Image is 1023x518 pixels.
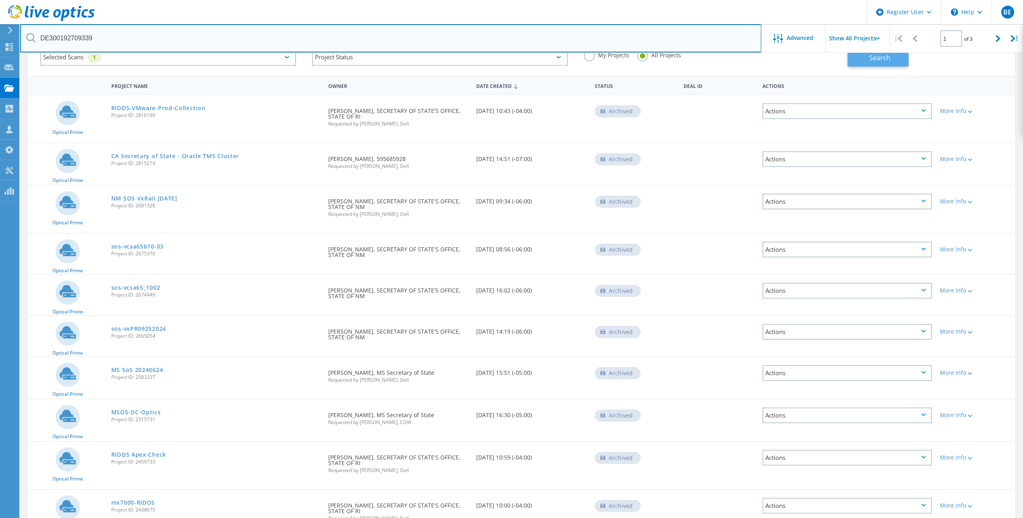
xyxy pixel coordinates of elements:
[595,105,641,117] div: Archived
[324,234,472,266] div: [PERSON_NAME], SECRETARY OF STATE'S OFFICE, STATE OF NM
[52,476,83,481] span: Optical Prime
[324,186,472,225] div: [PERSON_NAME], SECRETARY OF STATE'S OFFICE, STATE OF NM
[111,161,320,166] span: Project ID: 2815219
[111,244,164,249] a: sos-vcsa65b10-03
[324,357,472,391] div: [PERSON_NAME], MS Secretary of State
[20,24,761,52] input: Search projects by name, owner, ID, company, etc
[111,292,320,297] span: Project ID: 2674449
[637,50,681,58] label: All Projects
[111,251,320,256] span: Project ID: 2675370
[111,375,320,380] span: Project ID: 2583237
[111,203,320,208] span: Project ID: 2681328
[324,316,472,348] div: [PERSON_NAME], SECRETARY OF STATE'S OFFICE, STATE OF NM
[940,156,1011,162] div: More Info
[940,329,1011,334] div: More Info
[111,285,160,290] a: sos-vcsa65_1002
[52,268,83,273] span: Optical Prime
[869,53,890,62] span: Search
[312,48,568,66] div: Project Status
[52,130,83,135] span: Optical Prime
[763,450,932,466] div: Actions
[111,326,166,332] a: sos-vxPR09252024
[52,309,83,314] span: Optical Prime
[8,17,95,23] a: Live Optics Dashboard
[52,434,83,439] span: Optical Prime
[763,194,932,209] div: Actions
[940,288,1011,293] div: More Info
[328,164,468,169] span: Requested by [PERSON_NAME], Dell
[111,105,206,111] a: RIDOS-VMware-Prod-Collection
[107,78,324,93] div: Project Name
[595,409,641,422] div: Archived
[111,196,177,201] a: NM SOS VxRail [DATE]
[324,275,472,307] div: [PERSON_NAME], SECRETARY OF STATE'S OFFICE, STATE OF NM
[940,455,1011,460] div: More Info
[324,442,472,481] div: [PERSON_NAME], SECRETARY OF STATE'S OFFICE, STATE OF RI
[595,153,641,165] div: Archived
[595,326,641,338] div: Archived
[111,452,166,457] a: RIDOS Apex Check
[584,50,629,58] label: My Projects
[324,143,472,177] div: [PERSON_NAME], 595685928
[787,35,813,41] span: Advanced
[758,78,936,93] div: Actions
[111,417,320,422] span: Project ID: 2515731
[940,246,1011,252] div: More Info
[595,367,641,379] div: Archived
[595,196,641,208] div: Archived
[324,399,472,433] div: [PERSON_NAME], MS Secretary of State
[763,283,932,299] div: Actions
[52,220,83,225] span: Optical Prime
[472,95,591,122] div: [DATE] 10:43 (-04:00)
[52,392,83,397] span: Optical Prime
[595,452,641,464] div: Archived
[763,407,932,423] div: Actions
[763,365,932,381] div: Actions
[324,78,472,93] div: Owner
[40,48,296,66] div: Selected Scans
[940,503,1011,508] div: More Info
[763,103,932,119] div: Actions
[52,178,83,183] span: Optical Prime
[763,324,932,340] div: Actions
[940,412,1011,418] div: More Info
[111,367,163,373] a: MS SoS 20240624
[940,108,1011,114] div: More Info
[328,420,468,425] span: Requested by [PERSON_NAME], CDW
[111,508,320,512] span: Project ID: 2438675
[328,212,468,217] span: Requested by [PERSON_NAME], Dell
[472,442,591,468] div: [DATE] 10:59 (-04:00)
[88,52,101,63] div: 1
[679,78,758,93] div: Deal Id
[595,285,641,297] div: Archived
[591,78,679,93] div: Status
[595,244,641,256] div: Archived
[472,78,591,93] div: Date Created
[472,234,591,260] div: [DATE] 08:56 (-06:00)
[324,95,472,134] div: [PERSON_NAME], SECRETARY OF STATE'S OFFICE, STATE OF RI
[472,399,591,426] div: [DATE] 16:30 (-05:00)
[472,186,591,212] div: [DATE] 09:34 (-06:00)
[328,378,468,382] span: Requested by [PERSON_NAME], Dell
[111,500,155,505] a: mx7000-RIDOS
[328,468,468,473] span: Requested by [PERSON_NAME], Dell
[472,143,591,170] div: [DATE] 14:51 (-07:00)
[940,198,1011,204] div: More Info
[328,121,468,126] span: Requested by [PERSON_NAME], Dell
[763,151,932,167] div: Actions
[1003,9,1011,15] span: BE
[472,490,591,516] div: [DATE] 10:00 (-04:00)
[111,334,320,338] span: Project ID: 2665054
[595,500,641,512] div: Archived
[890,24,906,53] div: |
[472,316,591,343] div: [DATE] 14:19 (-06:00)
[472,357,591,384] div: [DATE] 15:51 (-05:00)
[111,153,239,159] a: CA Secretary of State - Oracle TMS Cluster
[951,8,958,16] svg: \n
[940,370,1011,376] div: More Info
[763,242,932,257] div: Actions
[111,113,320,118] span: Project ID: 2816199
[964,36,973,42] span: of 3
[111,409,161,415] a: MSOS-DC-Optics
[1006,24,1023,53] div: |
